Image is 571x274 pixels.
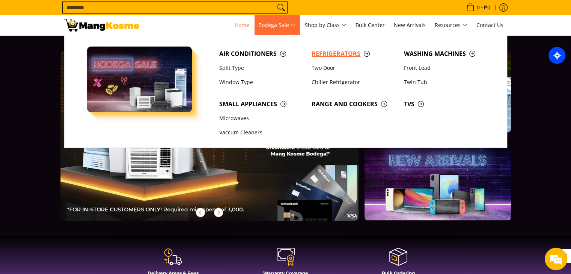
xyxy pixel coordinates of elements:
[215,61,308,75] a: Split Type
[87,47,192,112] img: Bodega Sale
[219,49,304,59] span: Air Conditioners
[312,49,396,59] span: Refrigerators
[192,204,209,221] button: Previous
[473,15,507,35] a: Contact Us
[258,21,296,30] span: Bodega Sale
[64,19,139,32] img: Mang Kosme: Your Home Appliances Warehouse Sale Partner!
[215,111,308,125] a: Microwaves
[301,15,350,35] a: Shop by Class
[356,21,385,29] span: Bulk Center
[308,61,400,75] a: Two Door
[394,21,426,29] span: New Arrivals
[255,15,300,35] a: Bodega Sale
[231,15,253,35] a: Home
[483,5,491,10] span: ₱0
[4,189,143,215] textarea: Type your message and hit 'Enter'
[305,21,347,30] span: Shop by Class
[39,42,126,52] div: Chat with us now
[235,21,249,29] span: Home
[308,75,400,89] a: Chiller Refrigerator
[352,15,389,35] a: Bulk Center
[275,2,287,13] button: Search
[464,3,493,12] span: •
[308,97,400,111] a: Range and Cookers
[210,204,227,221] button: Next
[44,87,104,163] span: We're online!
[215,126,308,140] a: Vaccum Cleaners
[390,15,429,35] a: New Arrivals
[404,49,489,59] span: Washing Machines
[123,4,141,22] div: Minimize live chat window
[400,75,493,89] a: Twin Tub
[400,47,493,61] a: Washing Machines
[435,21,467,30] span: Resources
[215,47,308,61] a: Air Conditioners
[400,61,493,75] a: Front Load
[400,97,493,111] a: TVs
[312,99,396,109] span: Range and Cookers
[308,47,400,61] a: Refrigerators
[215,75,308,89] a: Window Type
[476,5,481,10] span: 0
[219,99,304,109] span: Small Appliances
[431,15,471,35] a: Resources
[404,99,489,109] span: TVs
[476,21,503,29] span: Contact Us
[147,15,507,35] nav: Main Menu
[215,97,308,111] a: Small Appliances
